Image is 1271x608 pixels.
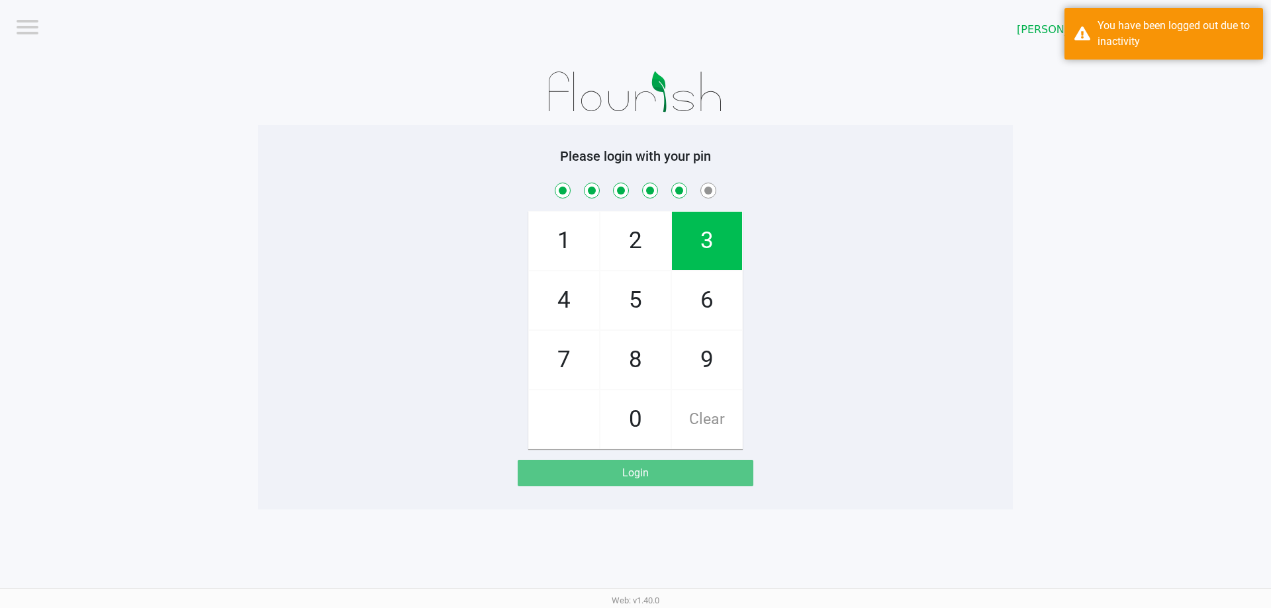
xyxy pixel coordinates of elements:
span: Clear [672,390,742,449]
span: 8 [600,331,671,389]
div: You have been logged out due to inactivity [1098,18,1253,50]
span: 4 [529,271,599,329]
span: 0 [600,390,671,449]
span: 2 [600,212,671,270]
span: Web: v1.40.0 [612,595,659,605]
span: 9 [672,331,742,389]
h5: Please login with your pin [268,148,1003,164]
span: 5 [600,271,671,329]
span: 7 [529,331,599,389]
span: 1 [529,212,599,270]
span: 6 [672,271,742,329]
span: 3 [672,212,742,270]
span: [PERSON_NAME] [1017,22,1140,38]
